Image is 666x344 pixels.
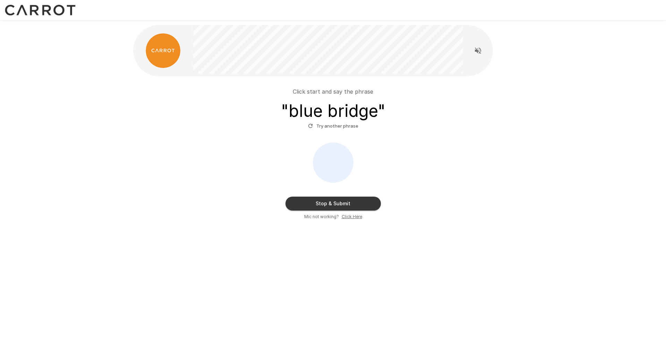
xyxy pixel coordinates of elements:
[293,87,373,96] p: Click start and say the phrase
[304,213,339,220] span: Mic not working?
[306,121,360,131] button: Try another phrase
[146,33,180,68] img: carrot_logo.png
[285,197,381,210] button: Stop & Submit
[471,44,485,58] button: Read questions aloud
[342,214,362,219] u: Click Here
[281,101,385,121] h3: " blue bridge "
